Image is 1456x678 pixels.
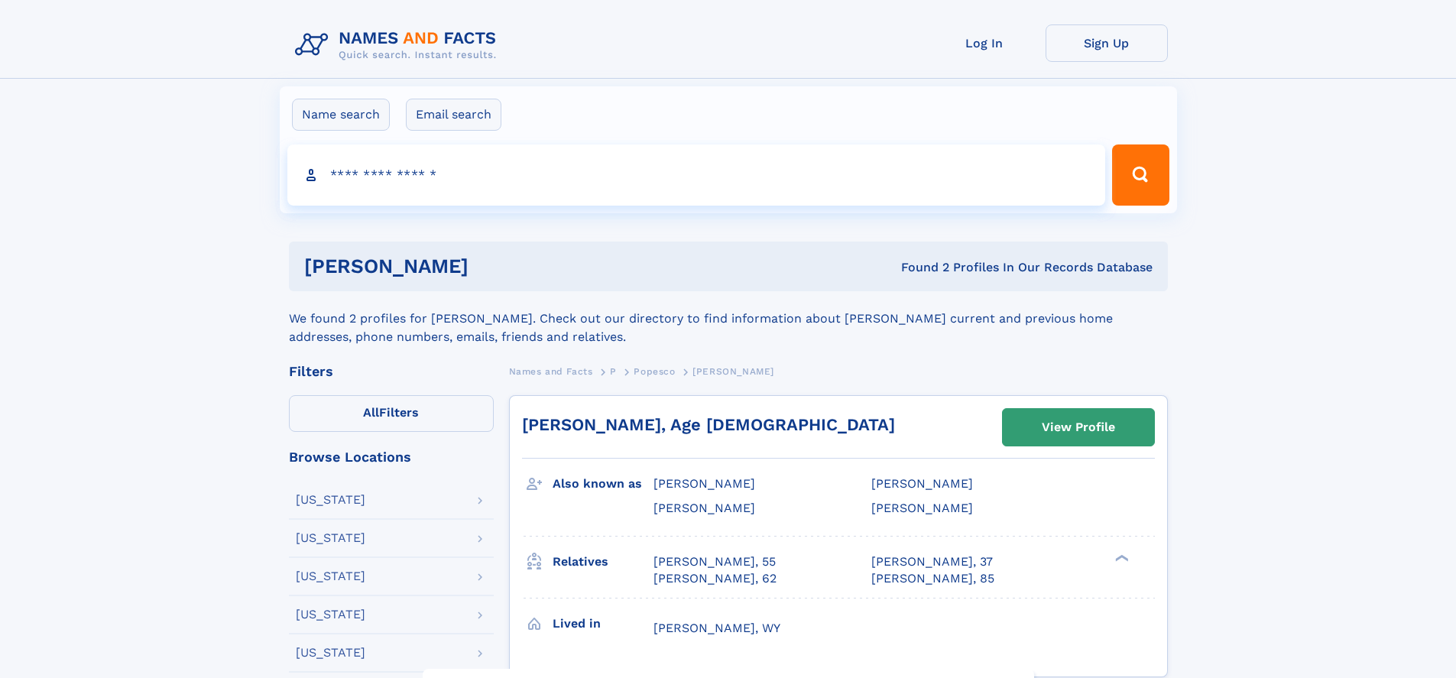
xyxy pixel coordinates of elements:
[509,362,593,381] a: Names and Facts
[296,608,365,621] div: [US_STATE]
[289,365,494,378] div: Filters
[634,362,675,381] a: Popesco
[292,99,390,131] label: Name search
[1046,24,1168,62] a: Sign Up
[1112,144,1169,206] button: Search Button
[634,366,675,377] span: Popesco
[871,570,994,587] a: [PERSON_NAME], 85
[871,501,973,515] span: [PERSON_NAME]
[653,553,776,570] a: [PERSON_NAME], 55
[685,259,1153,276] div: Found 2 Profiles In Our Records Database
[653,476,755,491] span: [PERSON_NAME]
[287,144,1106,206] input: search input
[289,450,494,464] div: Browse Locations
[1003,409,1154,446] a: View Profile
[522,415,895,434] a: [PERSON_NAME], Age [DEMOGRAPHIC_DATA]
[363,405,379,420] span: All
[304,257,685,276] h1: [PERSON_NAME]
[871,476,973,491] span: [PERSON_NAME]
[923,24,1046,62] a: Log In
[289,24,509,66] img: Logo Names and Facts
[610,366,617,377] span: P
[553,611,653,637] h3: Lived in
[289,291,1168,346] div: We found 2 profiles for [PERSON_NAME]. Check out our directory to find information about [PERSON_...
[553,549,653,575] h3: Relatives
[653,570,777,587] a: [PERSON_NAME], 62
[1042,410,1115,445] div: View Profile
[289,395,494,432] label: Filters
[1111,553,1130,563] div: ❯
[296,647,365,659] div: [US_STATE]
[653,501,755,515] span: [PERSON_NAME]
[296,532,365,544] div: [US_STATE]
[871,553,993,570] a: [PERSON_NAME], 37
[610,362,617,381] a: P
[692,366,774,377] span: [PERSON_NAME]
[406,99,501,131] label: Email search
[553,471,653,497] h3: Also known as
[296,494,365,506] div: [US_STATE]
[653,621,780,635] span: [PERSON_NAME], WY
[296,570,365,582] div: [US_STATE]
